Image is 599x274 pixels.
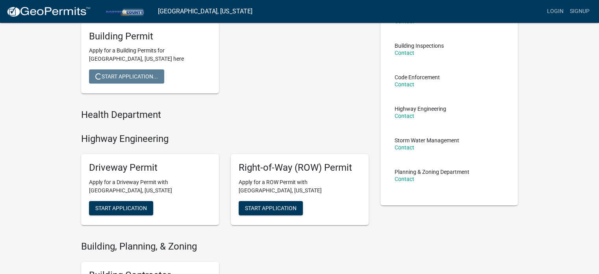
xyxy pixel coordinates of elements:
[395,106,446,112] p: Highway Engineering
[567,4,593,19] a: Signup
[89,162,211,173] h5: Driveway Permit
[81,133,369,145] h4: Highway Engineering
[89,201,153,215] button: Start Application
[395,176,414,182] a: Contact
[89,31,211,42] h5: Building Permit
[81,241,369,252] h4: Building, Planning, & Zoning
[239,162,361,173] h5: Right-of-Way (ROW) Permit
[95,205,147,211] span: Start Application
[89,47,211,63] p: Apply for a Building Permits for [GEOGRAPHIC_DATA], [US_STATE] here
[89,178,211,195] p: Apply for a Driveway Permit with [GEOGRAPHIC_DATA], [US_STATE]
[158,5,252,18] a: [GEOGRAPHIC_DATA], [US_STATE]
[95,73,158,80] span: Start Application...
[395,144,414,151] a: Contact
[395,75,440,80] p: Code Enforcement
[239,201,303,215] button: Start Application
[81,109,369,121] h4: Health Department
[544,4,567,19] a: Login
[395,169,469,175] p: Planning & Zoning Department
[89,69,164,84] button: Start Application...
[395,81,414,88] a: Contact
[395,43,444,48] p: Building Inspections
[395,138,459,143] p: Storm Water Management
[395,113,414,119] a: Contact
[97,6,152,17] img: Porter County, Indiana
[395,50,414,56] a: Contact
[245,205,297,211] span: Start Application
[239,178,361,195] p: Apply for a ROW Permit with [GEOGRAPHIC_DATA], [US_STATE]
